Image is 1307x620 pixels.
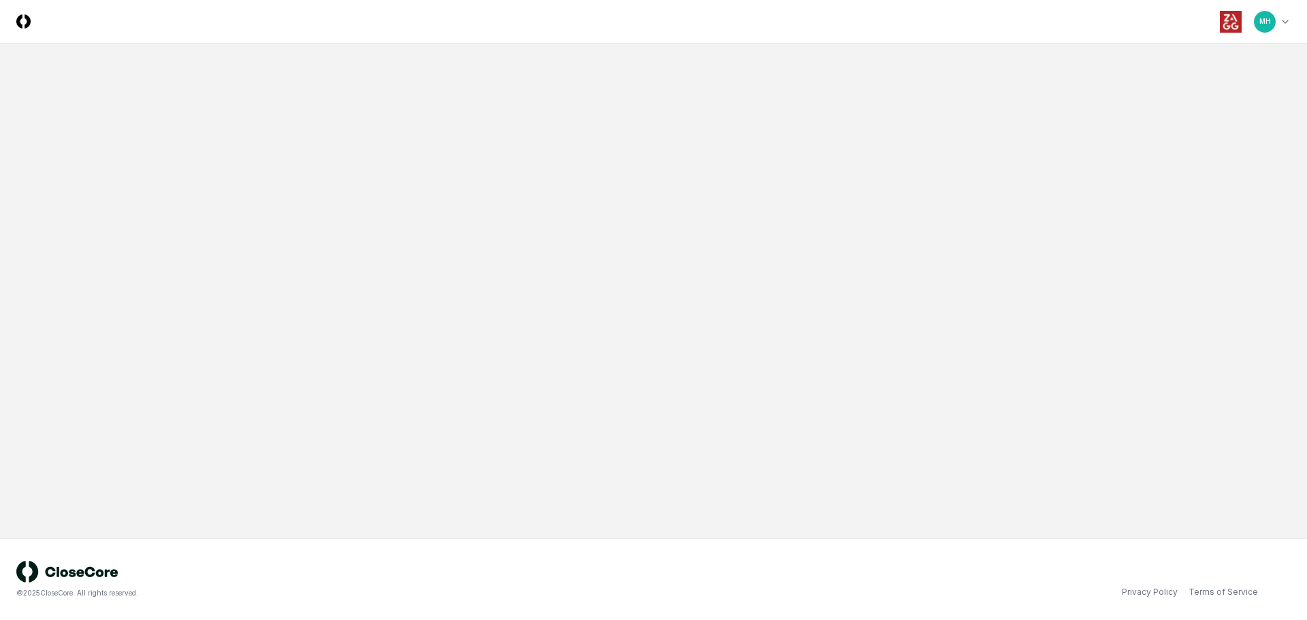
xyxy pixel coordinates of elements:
button: MH [1253,10,1277,34]
a: Terms of Service [1189,586,1258,598]
span: MH [1259,16,1271,27]
img: ZAGG logo [1220,11,1242,33]
div: © 2025 CloseCore. All rights reserved. [16,588,653,598]
img: logo [16,561,118,583]
img: Logo [16,14,31,29]
a: Privacy Policy [1122,586,1178,598]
